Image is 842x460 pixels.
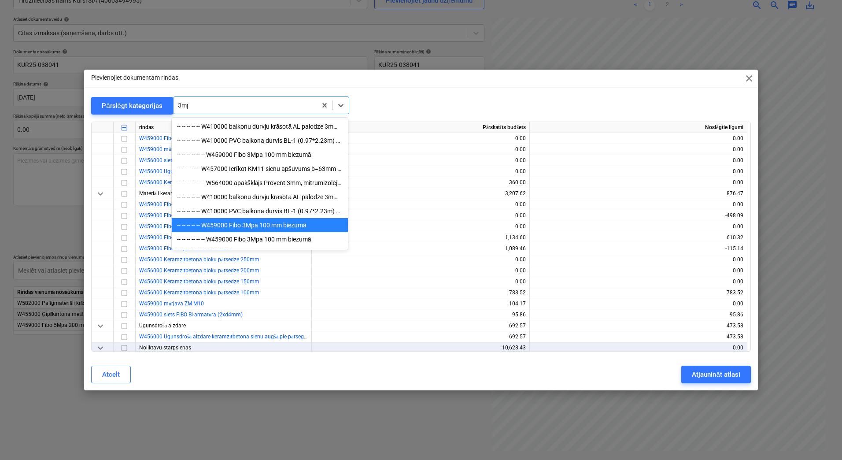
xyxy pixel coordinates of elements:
[533,265,743,276] div: 0.00
[315,232,526,243] div: 1,134.60
[91,97,173,115] button: Pārslēgt kategorijas
[533,177,743,188] div: 0.00
[139,223,232,230] a: W459000 Fibo 5Mpa 185 mm biezumā
[139,234,232,241] a: W459000 Fibo 5Mpa 150 mm biezumā
[136,122,312,133] div: rindas
[681,366,750,383] button: Atjaunināt atlasi
[139,345,191,351] span: Noliktavu starpsienas
[172,190,348,204] div: -- -- -- -- -- W410000 balkonu durvju krāsotā AL palodze 3mm, ar lāseni
[172,148,348,162] div: -- -- -- -- -- -- W459000 Fibo 3Mpa 100 mm biezumā
[533,276,743,287] div: 0.00
[533,210,743,221] div: -498.09
[95,189,106,199] span: keyboard_arrow_down
[533,155,743,166] div: 0.00
[533,309,743,320] div: 95.86
[798,418,842,460] iframe: Chat Widget
[139,212,232,219] a: W459000 Fibo 5Mpa 200 mm biezumā
[139,168,296,174] span: W456000 Ugunsdrošā aizdare 100mm sienu augšā pie pārseguma
[315,177,526,188] div: 360.00
[533,221,743,232] div: 0.00
[533,298,743,309] div: 0.00
[139,157,270,163] a: W456000 siets Bi-armatūras (katrā 4.šuvē, 1gab., k=1.2)
[533,342,743,353] div: 0.00
[315,144,526,155] div: 0.00
[172,204,348,218] div: -- -- -- -- -- W410000 PVC balkona durvis BL-1 (0.97*2.23m) ar slieksni, rāmis tonēts ārpusē, iek...
[172,162,348,176] div: -- -- -- -- -- W457000 Ierīkot KM11 sienu apšuvums b=63mm pa metāla karkasu b=50mm ar minerālo sk...
[315,155,526,166] div: 0.00
[315,265,526,276] div: 0.00
[91,73,178,82] p: Pievienojiet dokumentam rindas
[172,232,348,246] div: -- -- -- -- -- -- W459000 Fibo 3Mpa 100 mm biezumā
[315,276,526,287] div: 0.00
[315,188,526,199] div: 3,207.62
[139,300,204,307] span: W459000 mūrjava ZM M10
[533,331,743,342] div: 473.58
[533,287,743,298] div: 783.52
[172,218,348,232] div: -- -- -- -- -- W459000 Fibo 3Mpa 100 mm biezumā
[102,369,120,380] div: Atcelt
[315,133,526,144] div: 0.00
[139,201,232,208] a: W459000 Fibo 5Mpa 250 mm biezumā
[172,246,348,260] div: -- -- -- -- -- W457000 Ierīkot KM11 sienu apšuvums b=63mm pa metāla karkasu b=50mm ar minerālo sk...
[533,232,743,243] div: 610.32
[139,256,259,263] a: W456000 Keramzītbetona bloku pārsedze 250mm
[139,323,186,329] span: Ugunsdrošā aizdare
[533,254,743,265] div: 0.00
[91,366,131,383] button: Atcelt
[139,312,243,318] span: W459000 siets FIBO Bi-armatūra (2xd4mm)
[102,100,162,111] div: Pārslēgt kategorijas
[315,309,526,320] div: 95.86
[315,320,526,331] div: 692.57
[312,122,530,133] div: Pārskatīts budžets
[139,146,273,152] a: W459000 mūrjava (šuve 15mm, platums 100mm, k=1.2)
[533,133,743,144] div: 0.00
[95,321,106,331] span: keyboard_arrow_down
[139,289,259,296] a: W456000 Keramzītbetona bloku pārsedze 100mm
[315,166,526,177] div: 0.00
[533,166,743,177] div: 0.00
[315,210,526,221] div: 0.00
[315,342,526,353] div: 10,628.43
[315,221,526,232] div: 0.00
[533,144,743,155] div: 0.00
[139,179,281,185] a: W456000 Keramzītbetona bloku pārsedžu 100mm montāža
[172,134,348,148] div: -- -- -- -- -- W410000 PVC balkona durvis BL-1 (0.97*2.23m) ar slieksni, rāmis tonēts ārpusē, iek...
[692,369,740,380] div: Atjaunināt atlasi
[172,119,348,134] div: -- -- -- -- -- W410000 balkonu durvju krāsotā AL palodze 3mm, ar lāseni
[139,135,232,141] a: W459000 Fibo 3Mpa 100 mm biezumā
[315,287,526,298] div: 783.52
[139,245,232,252] a: W459000 Fibo 3Mpa 100 mm biezumā
[315,243,526,254] div: 1,089.46
[139,190,279,197] span: Materiāli keramzītbetona bloku sienām (atsevišķi pērkamie)
[533,188,743,199] div: 876.47
[139,278,259,285] a: W456000 Keramzītbetona bloku pārsedze 150mm
[530,122,747,133] div: Noslēgtie līgumi
[95,343,106,353] span: keyboard_arrow_down
[533,243,743,254] div: -115.14
[315,298,526,309] div: 104.17
[172,176,348,190] div: -- -- -- -- -- -- W564000 apakšklājs Provent 3mm, mitrumizolējošs
[315,331,526,342] div: 692.57
[315,254,526,265] div: 0.00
